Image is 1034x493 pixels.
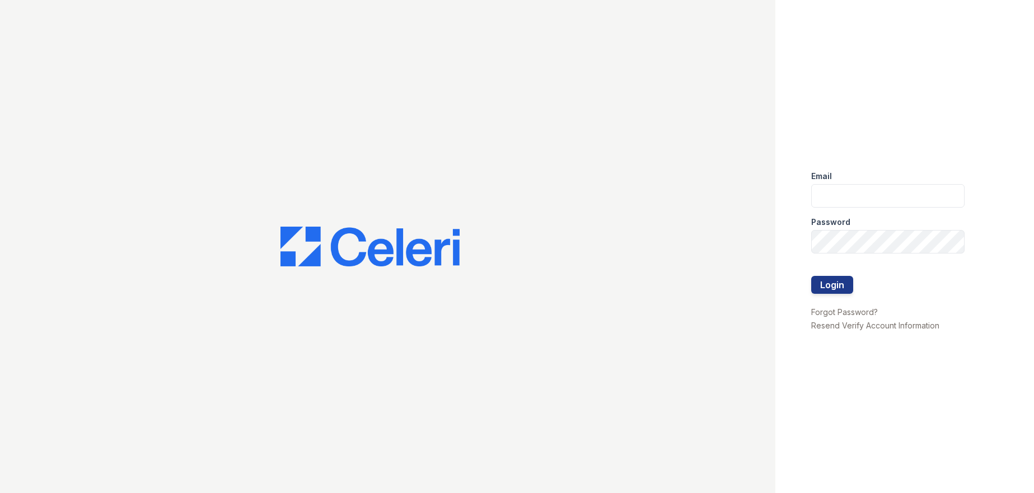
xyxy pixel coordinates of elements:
label: Password [811,217,850,228]
label: Email [811,171,832,182]
button: Login [811,276,853,294]
a: Resend Verify Account Information [811,321,939,330]
a: Forgot Password? [811,307,878,317]
img: CE_Logo_Blue-a8612792a0a2168367f1c8372b55b34899dd931a85d93a1a3d3e32e68fde9ad4.png [280,227,460,267]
